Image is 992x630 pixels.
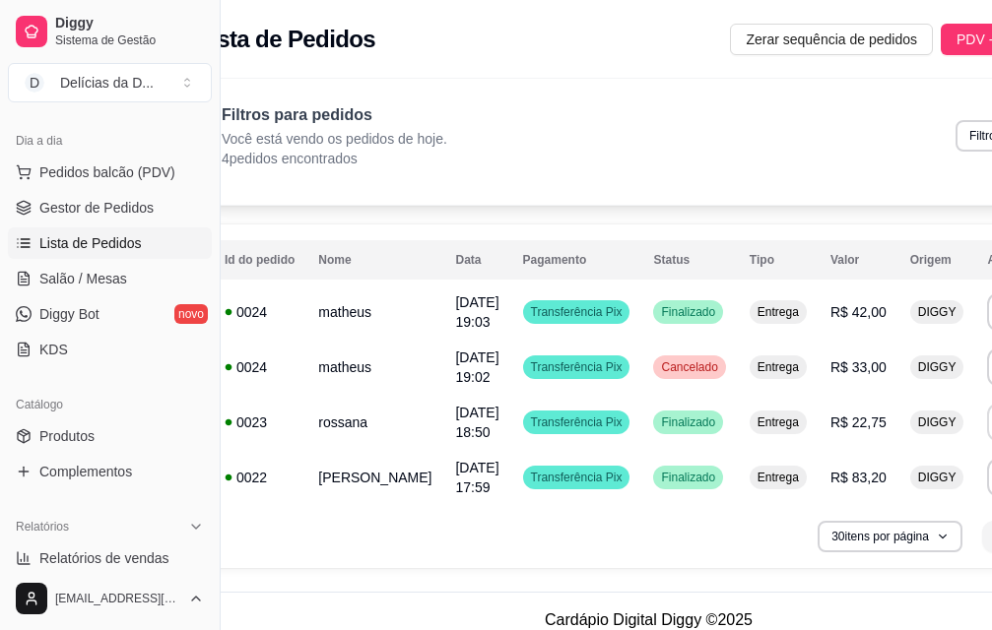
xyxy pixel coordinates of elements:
div: Catálogo [8,389,212,420]
span: Finalizado [657,470,719,485]
span: Cancelado [657,359,721,375]
div: 0024 [225,302,295,322]
a: Produtos [8,420,212,452]
span: Finalizado [657,304,719,320]
button: 30itens por página [818,521,962,552]
span: [DATE] 19:03 [455,294,498,330]
span: Transferência Pix [527,304,627,320]
th: Pagamento [511,240,642,280]
span: Relatórios [16,519,69,535]
td: matheus [306,284,443,340]
p: 4 pedidos encontrados [222,149,447,168]
span: Entrega [754,470,803,485]
span: Complementos [39,462,132,481]
span: Sistema de Gestão [55,32,204,48]
span: Lista de Pedidos [39,233,142,253]
span: Transferência Pix [527,414,627,430]
span: Produtos [39,426,95,446]
span: [DATE] 18:50 [455,405,498,440]
a: DiggySistema de Gestão [8,8,212,55]
span: Entrega [754,304,803,320]
div: 0023 [225,412,295,432]
span: Diggy Bot [39,304,99,324]
th: Data [443,240,510,280]
button: Pedidos balcão (PDV) [8,157,212,188]
h2: Lista de Pedidos [197,24,375,55]
th: Tipo [738,240,819,280]
a: Salão / Mesas [8,263,212,294]
th: Origem [898,240,976,280]
button: [EMAIL_ADDRESS][DOMAIN_NAME] [8,575,212,622]
span: R$ 33,00 [830,359,887,375]
div: 0024 [225,357,295,377]
span: DIGGY [914,359,960,375]
th: Valor [819,240,898,280]
span: Salão / Mesas [39,269,127,288]
a: Gestor de Pedidos [8,192,212,223]
span: R$ 83,20 [830,470,887,485]
span: Relatórios de vendas [39,548,169,568]
a: Complementos [8,456,212,487]
span: [DATE] 19:02 [455,349,498,385]
div: 0022 [225,468,295,487]
span: D [25,73,44,93]
span: [DATE] 17:59 [455,460,498,495]
span: Finalizado [657,414,719,430]
span: DIGGY [914,304,960,320]
td: matheus [306,340,443,395]
span: R$ 22,75 [830,414,887,430]
a: KDS [8,334,212,365]
span: Entrega [754,359,803,375]
p: Filtros para pedidos [222,103,447,127]
span: [EMAIL_ADDRESS][DOMAIN_NAME] [55,591,180,606]
span: Entrega [754,414,803,430]
td: rossana [306,395,443,450]
span: R$ 42,00 [830,304,887,320]
span: Diggy [55,15,204,32]
span: Gestor de Pedidos [39,198,154,218]
span: Transferência Pix [527,470,627,485]
button: Zerar sequência de pedidos [730,24,933,55]
span: Pedidos balcão (PDV) [39,162,175,182]
th: Nome [306,240,443,280]
a: Lista de Pedidos [8,227,212,259]
button: Select a team [8,63,212,102]
td: [PERSON_NAME] [306,450,443,505]
span: Zerar sequência de pedidos [746,29,917,50]
span: Transferência Pix [527,359,627,375]
th: Id do pedido [213,240,306,280]
div: Delícias da D ... [60,73,154,93]
span: DIGGY [914,470,960,485]
a: Relatórios de vendas [8,542,212,574]
div: Dia a dia [8,125,212,157]
span: KDS [39,340,68,359]
a: Diggy Botnovo [8,298,212,330]
th: Status [641,240,737,280]
span: DIGGY [914,414,960,430]
p: Você está vendo os pedidos de hoje. [222,129,447,149]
